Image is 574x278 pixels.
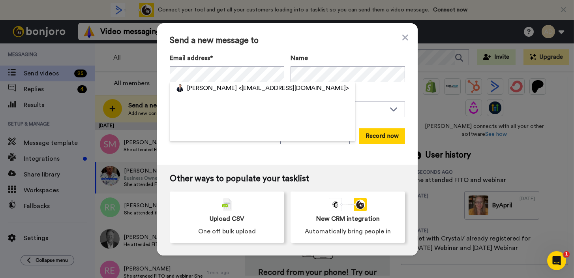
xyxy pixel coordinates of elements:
span: 1 [563,251,570,257]
span: Upload CSV [210,214,244,224]
img: csv-grey.png [222,198,232,211]
span: One off bulk upload [198,227,256,236]
img: 3d96ce44-aafb-4faa-8b5c-9a001ee492a3.jpg [176,84,184,92]
label: Email address* [170,53,284,63]
iframe: Intercom live chat [547,251,566,270]
span: Automatically bring people in [305,227,391,236]
span: <[EMAIL_ADDRESS][DOMAIN_NAME]> [238,83,349,93]
button: Record now [359,128,405,144]
div: animation [329,198,367,211]
span: New CRM integration [316,214,380,224]
span: Other ways to populate your tasklist [170,174,405,184]
span: [PERSON_NAME] [187,83,237,93]
span: Send a new message to [170,36,405,45]
span: Name [291,53,308,63]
